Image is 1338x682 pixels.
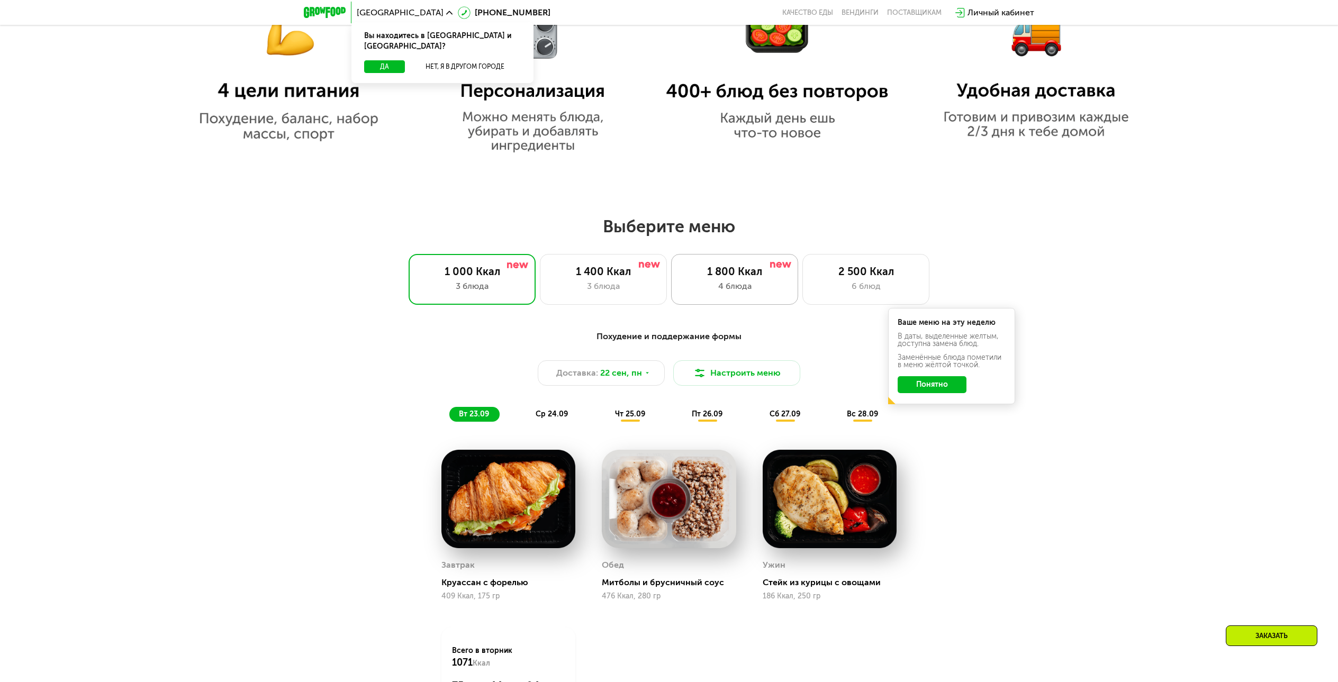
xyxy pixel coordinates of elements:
[551,265,656,278] div: 1 400 Ккал
[887,8,942,17] div: поставщикам
[813,280,918,293] div: 6 блюд
[602,557,624,573] div: Обед
[452,657,473,668] span: 1071
[459,410,489,419] span: вт 23.09
[898,319,1006,326] div: Ваше меню на эту неделю
[898,354,1006,369] div: Заменённые блюда пометили в меню жёлтой точкой.
[441,592,575,601] div: 409 Ккал, 175 гр
[420,265,525,278] div: 1 000 Ккал
[551,280,656,293] div: 3 блюда
[763,577,905,588] div: Стейк из курицы с овощами
[692,410,722,419] span: пт 26.09
[602,592,736,601] div: 476 Ккал, 280 гр
[409,60,521,73] button: Нет, я в другом городе
[556,367,598,379] span: Доставка:
[782,8,833,17] a: Качество еды
[420,280,525,293] div: 3 блюда
[682,280,787,293] div: 4 блюда
[682,265,787,278] div: 1 800 Ккал
[357,8,444,17] span: [GEOGRAPHIC_DATA]
[351,22,534,60] div: Вы находитесь в [GEOGRAPHIC_DATA] и [GEOGRAPHIC_DATA]?
[770,410,800,419] span: сб 27.09
[673,360,800,386] button: Настроить меню
[452,645,565,669] div: Всего в вторник
[536,410,568,419] span: ср 24.09
[600,367,642,379] span: 22 сен, пн
[842,8,879,17] a: Вендинги
[813,265,918,278] div: 2 500 Ккал
[441,557,475,573] div: Завтрак
[763,592,897,601] div: 186 Ккал, 250 гр
[898,333,1006,348] div: В даты, выделенные желтым, доступна замена блюд.
[763,557,785,573] div: Ужин
[1226,625,1317,646] div: Заказать
[898,376,966,393] button: Понятно
[364,60,405,73] button: Да
[356,330,982,343] div: Похудение и поддержание формы
[847,410,878,419] span: вс 28.09
[458,6,550,19] a: [PHONE_NUMBER]
[34,216,1304,237] h2: Выберите меню
[615,410,645,419] span: чт 25.09
[441,577,584,588] div: Круассан с форелью
[602,577,744,588] div: Митболы и брусничный соус
[968,6,1034,19] div: Личный кабинет
[473,659,490,668] span: Ккал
